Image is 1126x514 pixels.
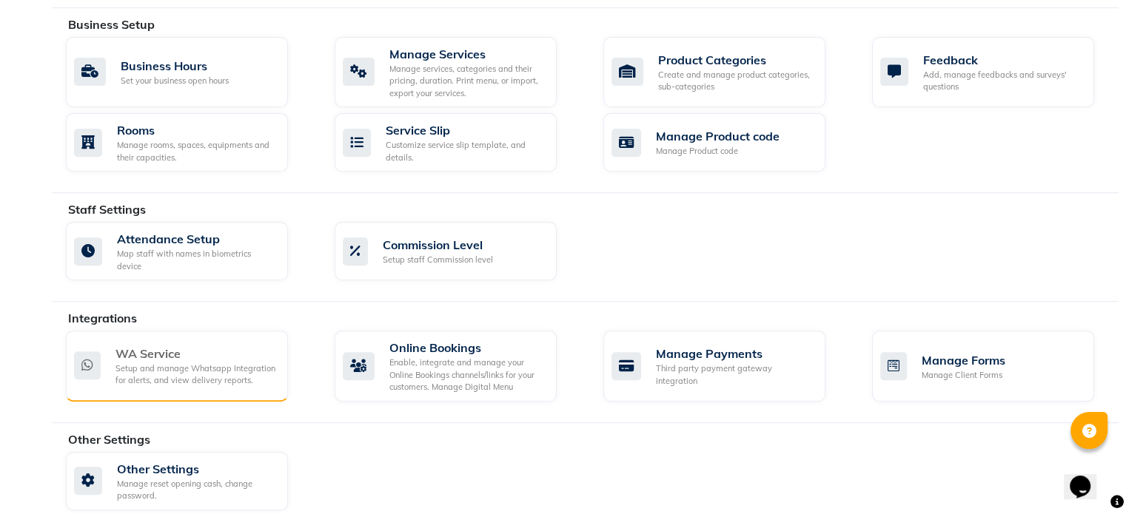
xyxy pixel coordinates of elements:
[117,230,276,248] div: Attendance Setup
[117,248,276,272] div: Map staff with names in biometrics device
[389,45,545,63] div: Manage Services
[335,222,581,280] a: Commission LevelSetup staff Commission level
[121,57,229,75] div: Business Hours
[922,351,1005,369] div: Manage Forms
[922,369,1005,382] div: Manage Client Forms
[66,113,312,172] a: RoomsManage rooms, spaces, equipments and their capacities.
[115,362,276,387] div: Setup and manage Whatsapp Integration for alerts, and view delivery reports.
[656,345,814,362] div: Manage Payments
[656,145,780,158] div: Manage Product code
[389,63,545,100] div: Manage services, categories and their pricing, duration. Print menu, or import, export your servi...
[389,339,545,356] div: Online Bookings
[117,139,276,163] div: Manage rooms, spaces, equipments and their capacities.
[658,51,814,69] div: Product Categories
[66,222,312,280] a: Attendance SetupMap staff with names in biometrics device
[923,51,1082,69] div: Feedback
[389,356,545,393] div: Enable, integrate and manage your Online Bookings channels/links for your customers. Manage Digit...
[383,254,493,266] div: Setup staff Commission level
[115,345,276,362] div: WA Service
[66,452,312,510] a: Other SettingsManage reset opening cash, change password.
[66,37,312,108] a: Business HoursSet your business open hours
[66,331,312,402] a: WA ServiceSetup and manage Whatsapp Integration for alerts, and view delivery reports.
[335,331,581,402] a: Online BookingsEnable, integrate and manage your Online Bookings channels/links for your customer...
[1064,455,1111,499] iframe: chat widget
[872,37,1119,108] a: FeedbackAdd, manage feedbacks and surveys' questions
[603,331,850,402] a: Manage PaymentsThird party payment gateway integration
[117,478,276,502] div: Manage reset opening cash, change password.
[923,69,1082,93] div: Add, manage feedbacks and surveys' questions
[383,236,493,254] div: Commission Level
[603,113,850,172] a: Manage Product codeManage Product code
[603,37,850,108] a: Product CategoriesCreate and manage product categories, sub-categories
[335,37,581,108] a: Manage ServicesManage services, categories and their pricing, duration. Print menu, or import, ex...
[656,127,780,145] div: Manage Product code
[658,69,814,93] div: Create and manage product categories, sub-categories
[386,139,545,163] div: Customize service slip template, and details.
[872,331,1119,402] a: Manage FormsManage Client Forms
[117,121,276,139] div: Rooms
[386,121,545,139] div: Service Slip
[335,113,581,172] a: Service SlipCustomize service slip template, and details.
[656,362,814,387] div: Third party payment gateway integration
[117,460,276,478] div: Other Settings
[121,75,229,87] div: Set your business open hours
